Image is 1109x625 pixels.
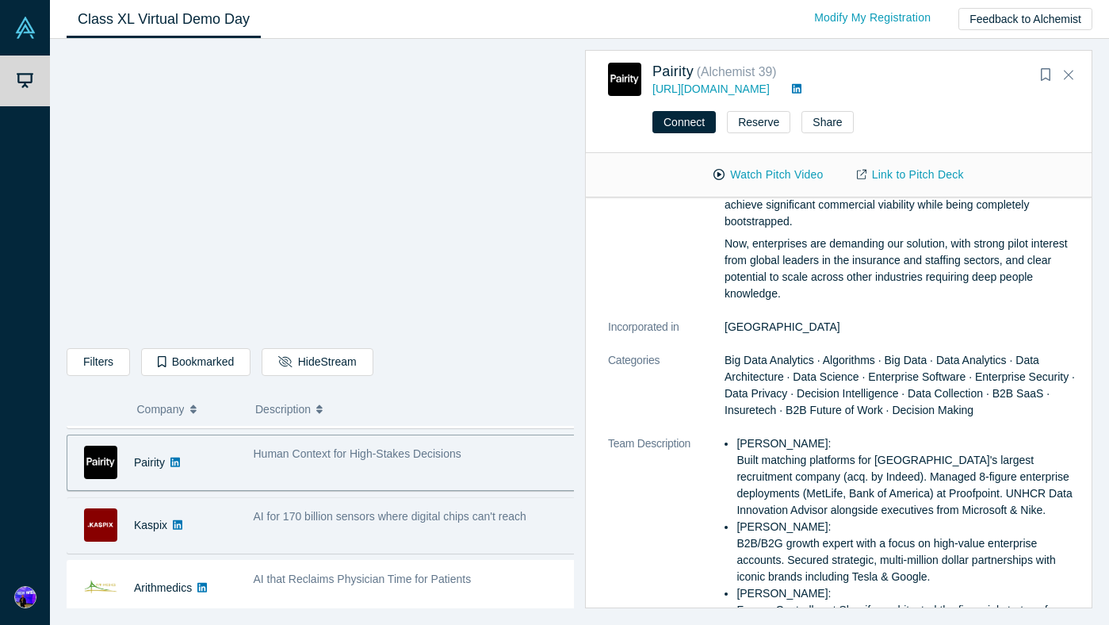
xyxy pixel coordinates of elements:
[1057,63,1080,88] button: Close
[134,581,192,594] a: Arithmedics
[255,393,311,426] span: Description
[67,1,261,38] a: Class XL Virtual Demo Day
[727,111,790,133] button: Reserve
[797,4,947,32] a: Modify My Registration
[652,63,694,79] a: Pairity
[255,393,563,426] button: Description
[725,319,1081,336] dd: [GEOGRAPHIC_DATA]
[697,161,839,189] button: Watch Pitch Video
[254,510,526,523] span: AI for 170 billion sensors where digital chips can't reach
[254,447,461,460] span: Human Context for High-Stakes Decisions
[697,65,777,79] small: ( Alchemist 39 )
[254,573,472,585] span: AI that Reclaims Physician Time for Patients
[801,111,853,133] button: Share
[134,456,165,469] a: Pairity
[134,519,167,531] a: Kaspix
[262,348,373,376] button: HideStream
[840,161,981,189] a: Link to Pitch Deck
[608,352,725,435] dt: Categories
[736,519,1081,585] li: [PERSON_NAME]: B2B/B2G growth expert with a focus on high-value enterprise accounts. Secured stra...
[141,348,250,376] button: Bookmarked
[958,8,1092,30] button: Feedback to Alchemist
[137,393,239,426] button: Company
[652,111,716,133] button: Connect
[736,435,1081,519] li: [PERSON_NAME]: Built matching platforms for [GEOGRAPHIC_DATA]'s largest recruitment company (acq....
[725,236,1081,302] p: Now, enterprises are demanding our solution, with strong pilot interest from global leaders in th...
[652,82,770,95] a: [URL][DOMAIN_NAME]
[137,393,185,426] span: Company
[608,319,725,352] dt: Incorporated in
[14,17,36,39] img: Alchemist Vault Logo
[67,52,573,336] iframe: Alchemist Class XL Demo Day: Vault
[14,586,36,608] img: Dima Mikhailov's Account
[84,508,117,542] img: Kaspix's Logo
[84,571,117,604] img: Arithmedics's Logo
[67,348,130,376] button: Filters
[1034,64,1057,86] button: Bookmark
[84,446,117,479] img: Pairity's Logo
[725,354,1075,416] span: Big Data Analytics · Algorithms · Big Data · Data Analytics · Data Architecture · Data Science · ...
[608,63,641,96] img: Pairity's Logo
[608,91,725,319] dt: Description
